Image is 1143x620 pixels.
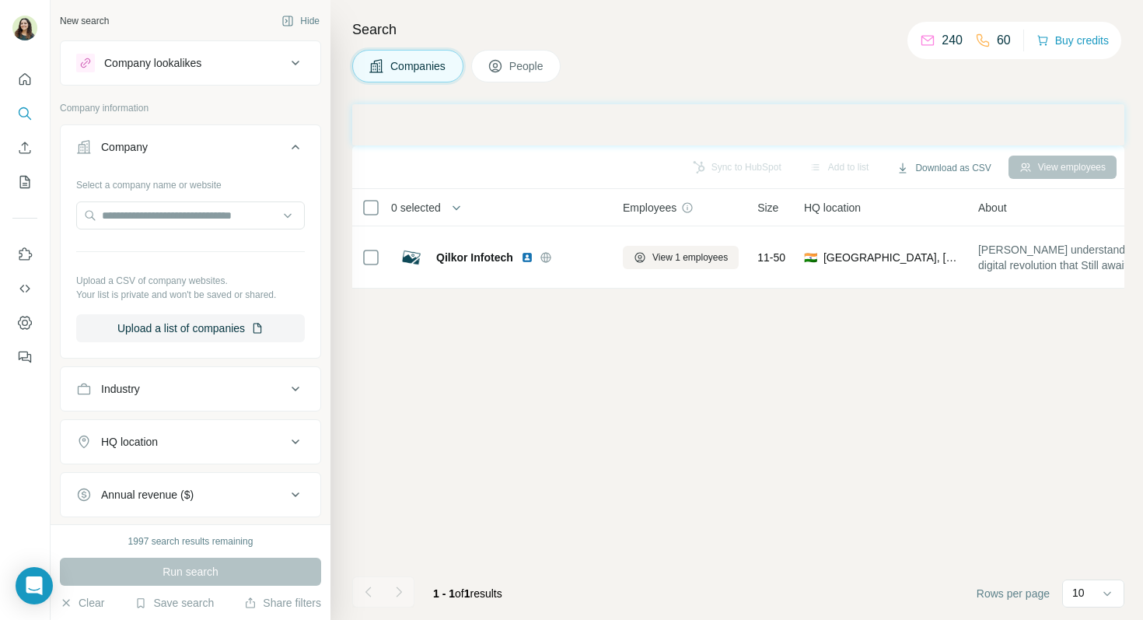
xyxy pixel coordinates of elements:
button: Download as CSV [886,156,1001,180]
button: Use Surfe on LinkedIn [12,240,37,268]
button: Share filters [244,595,321,611]
button: Enrich CSV [12,134,37,162]
button: My lists [12,168,37,196]
div: HQ location [101,434,158,450]
button: HQ location [61,423,320,461]
span: People [509,58,545,74]
span: 1 - 1 [433,587,455,600]
span: Rows per page [977,586,1050,601]
span: 1 [464,587,470,600]
div: Industry [101,381,140,397]
button: Save search [135,595,214,611]
p: 60 [997,31,1011,50]
div: 1997 search results remaining [128,534,253,548]
div: Company [101,139,148,155]
button: Upload a list of companies [76,314,305,342]
img: LinkedIn logo [521,251,533,264]
button: Quick start [12,65,37,93]
span: About [978,200,1007,215]
div: New search [60,14,109,28]
div: Company lookalikes [104,55,201,71]
button: Industry [61,370,320,408]
button: Clear [60,595,104,611]
span: 🇮🇳 [804,250,817,265]
div: Select a company name or website [76,172,305,192]
h4: Search [352,19,1124,40]
button: Search [12,100,37,128]
img: Logo of Qilkor Infotech [399,245,424,270]
span: Size [757,200,778,215]
button: Company lookalikes [61,44,320,82]
p: Company information [60,101,321,115]
span: Employees [623,200,676,215]
p: 240 [942,31,963,50]
span: of [455,587,464,600]
div: Annual revenue ($) [101,487,194,503]
button: Buy credits [1036,30,1109,51]
p: Upload a CSV of company websites. [76,274,305,288]
div: Open Intercom Messenger [16,567,53,604]
span: 11-50 [757,250,785,265]
span: 0 selected [391,200,441,215]
span: HQ location [804,200,861,215]
button: Hide [271,9,330,33]
span: results [433,587,502,600]
iframe: Banner [352,104,1124,145]
p: Your list is private and won't be saved or shared. [76,288,305,302]
button: Dashboard [12,309,37,337]
button: Use Surfe API [12,275,37,303]
p: 10 [1072,585,1085,601]
span: Qilkor Infotech [436,250,513,265]
button: Feedback [12,343,37,371]
span: Companies [390,58,447,74]
span: [GEOGRAPHIC_DATA], [GEOGRAPHIC_DATA] [823,250,959,265]
span: View 1 employees [652,250,728,264]
button: View 1 employees [623,246,739,269]
button: Company [61,128,320,172]
button: Annual revenue ($) [61,476,320,513]
img: Avatar [12,16,37,40]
